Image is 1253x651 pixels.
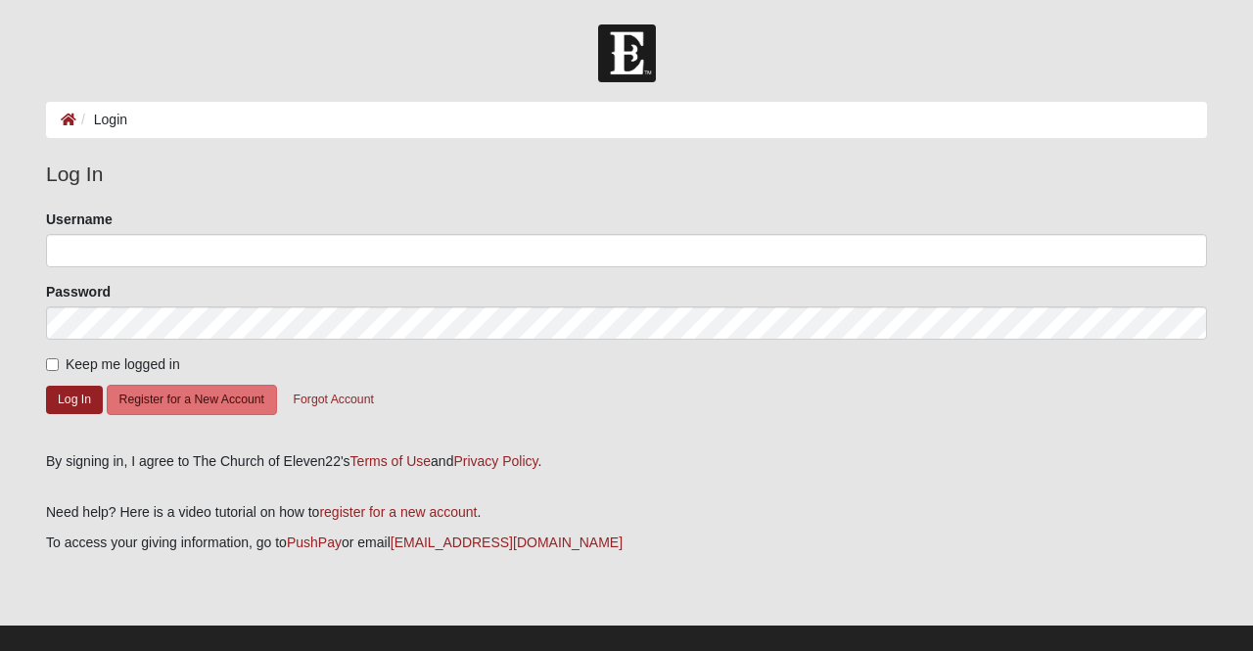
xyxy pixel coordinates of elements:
img: Church of Eleven22 Logo [598,24,656,82]
a: [EMAIL_ADDRESS][DOMAIN_NAME] [391,535,623,550]
p: To access your giving information, go to or email [46,533,1207,553]
label: Username [46,209,113,229]
span: Keep me logged in [66,356,180,372]
button: Forgot Account [281,385,387,415]
legend: Log In [46,159,1207,190]
label: Password [46,282,111,302]
a: register for a new account [319,504,477,520]
a: Privacy Policy [453,453,537,469]
a: Terms of Use [350,453,431,469]
div: By signing in, I agree to The Church of Eleven22's and . [46,451,1207,472]
button: Log In [46,386,103,414]
input: Keep me logged in [46,358,59,371]
li: Login [76,110,127,130]
a: PushPay [287,535,342,550]
button: Register for a New Account [107,385,277,415]
p: Need help? Here is a video tutorial on how to . [46,502,1207,523]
